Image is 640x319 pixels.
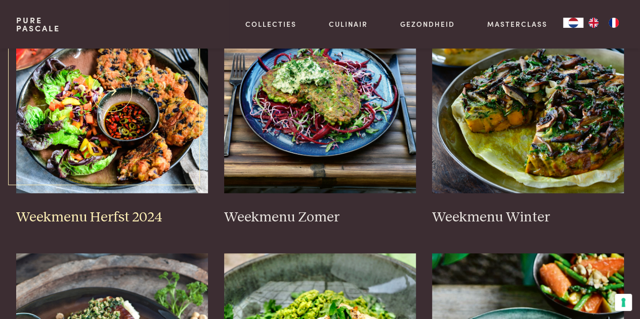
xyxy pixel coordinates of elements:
a: FR [604,18,624,28]
a: Gezondheid [400,19,455,29]
h3: Weekmenu Winter [432,209,624,226]
ul: Language list [583,18,624,28]
h3: Weekmenu Herfst 2024 [16,209,208,226]
a: Masterclass [487,19,547,29]
a: PurePascale [16,16,60,32]
div: Language [563,18,583,28]
h3: Weekmenu Zomer [224,209,416,226]
button: Uw voorkeuren voor toestemming voor trackingtechnologieën [615,294,632,311]
a: Culinair [329,19,368,29]
a: NL [563,18,583,28]
aside: Language selected: Nederlands [563,18,624,28]
a: Collecties [245,19,296,29]
a: EN [583,18,604,28]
